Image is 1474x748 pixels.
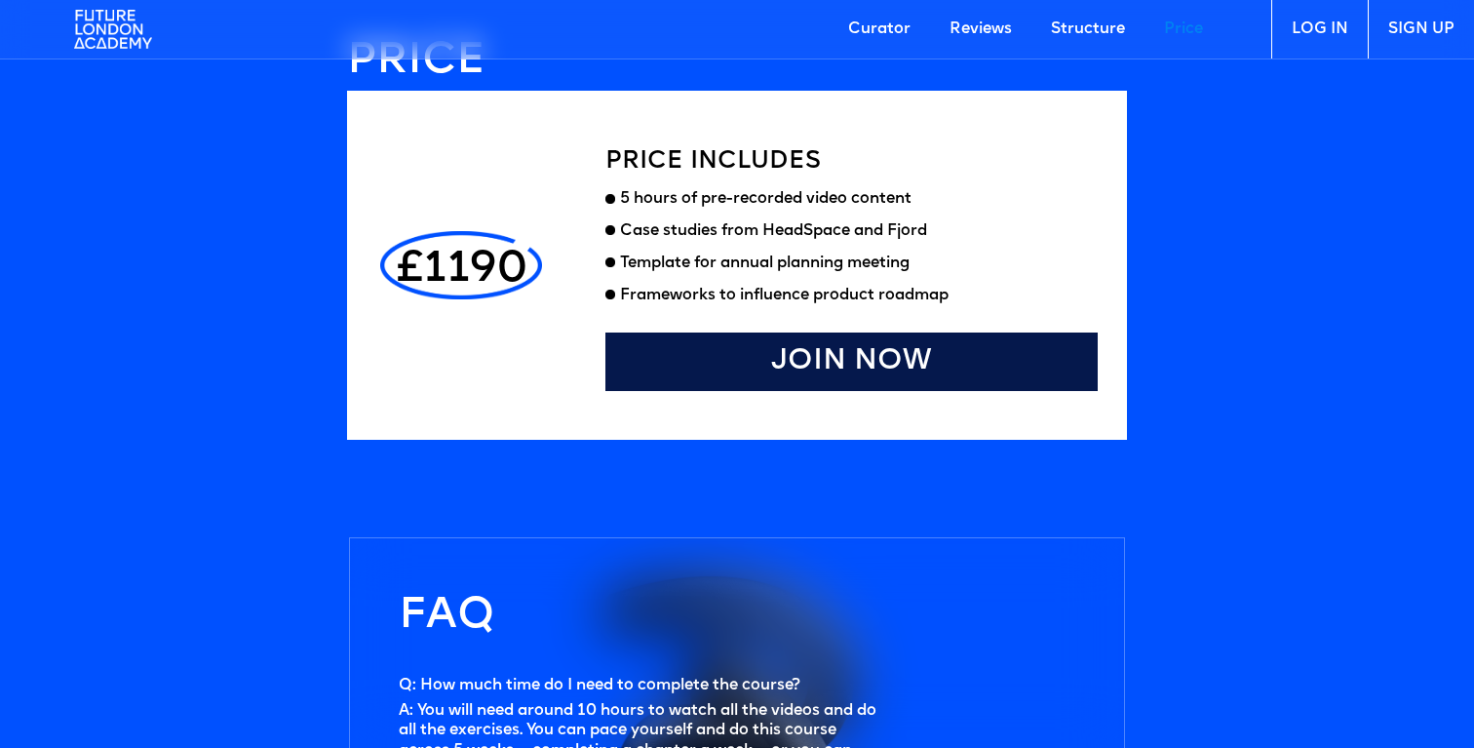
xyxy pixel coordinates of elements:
h4: PRICE [347,42,1127,82]
div: Case studies from HeadSpace and Fjord [620,221,927,242]
div: Template for annual planning meeting [620,254,1098,274]
h5: Price includes [605,149,821,174]
div: 5 hours of pre-recorded video content [620,189,1098,210]
div: Frameworks to influence product roadmap [620,286,1098,306]
a: Join Now [605,333,1098,391]
div: Q: How much time do I need to complete the course? [399,676,886,696]
h4: £1190 [396,251,527,291]
h4: FAQ [399,597,1075,637]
